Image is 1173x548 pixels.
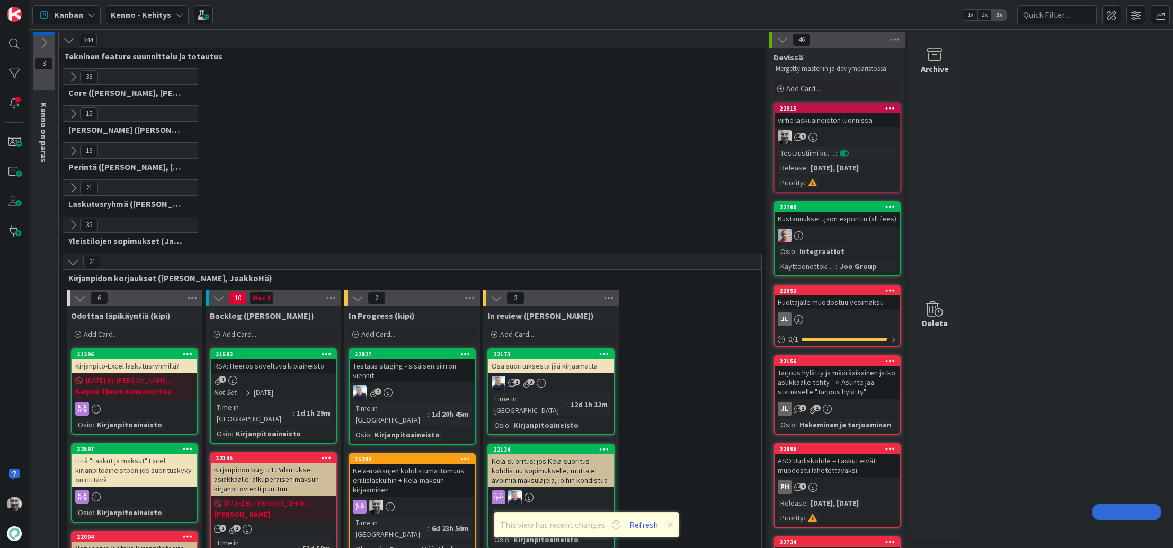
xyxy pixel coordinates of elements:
a: 22173Osa suorituksesta jää kirjaamattaJJTime in [GEOGRAPHIC_DATA]:12d 1h 12mOsio:Kirjanpitoaineisto [487,348,615,435]
a: 22597Liitä "Laskut ja maksut" Excel kirjanpitoaineistoon jos suorituskyky on riittäväOsio:Kirjanp... [71,443,198,523]
span: 15 [80,107,98,120]
span: 3 [35,57,53,70]
div: 22597 [77,445,197,453]
div: Kirjanpitoaineisto [511,419,581,431]
div: Osio [75,419,93,430]
div: 22145 [216,454,336,462]
span: Yleistilojen sopimukset (Jaakko, VilleP, TommiL, Simo) [68,236,184,246]
div: 22915 [779,105,900,112]
div: Osa suorituksesta jää kirjaamatta [488,359,614,373]
div: Time in [GEOGRAPHIC_DATA] [353,517,428,540]
div: Kustannukset .json exportiin (all fees) [775,212,900,226]
span: : [232,428,233,439]
div: PH [778,480,792,494]
div: Kirjanpidon bugit: 1.Palautukset asiakkaalle: alkuperäisen maksun kirjanpitovienti puuttuu [211,463,336,496]
div: 12d 1h 12m [568,399,610,410]
span: : [428,523,429,534]
a: 22896ASO Uudiskohde – Laskut eivät muodostu lähetettäväksiPHRelease:[DATE], [DATE]Priority: [774,443,901,528]
span: : [93,507,94,518]
div: 22156Tarjous hylätty ja määräaikainen jatko asukkaalle tehty --> Asunto jää statukselle "Tarjous ... [775,356,900,399]
span: Add Card... [500,329,534,339]
span: : [806,162,808,174]
button: Refresh [626,518,662,532]
div: Priority [778,512,804,524]
div: 22734 [775,537,900,547]
span: 1 [799,133,806,140]
div: 22173Osa suorituksesta jää kirjaamatta [488,349,614,373]
div: Release [778,162,806,174]
span: 1 [799,483,806,490]
img: JH [7,497,22,511]
span: : [370,429,372,441]
span: Add Card... [84,329,118,339]
div: PH [775,480,900,494]
div: Testaus staging - sisäisen siirron viennit [350,359,475,382]
div: [DATE], [DATE] [808,497,861,509]
span: 2 [368,292,386,304]
i: Not Set [214,388,237,397]
img: JJ [508,490,522,504]
div: JL [778,312,792,326]
img: JH [778,130,792,144]
span: Perintä (Jaakko, PetriH, MikkoV, Pasi) [68,161,184,172]
span: 3 [528,379,535,385]
span: Kenno on paras [39,103,49,163]
div: 22134Kela-suoritus: jos Kela-suoritus kohdistuu sopimukselle, mutta ei avoimia maksulajeja, joihi... [488,445,614,487]
div: 21583RSA: Heeros soveltuva kipiaineisto [211,349,336,373]
div: Time in [GEOGRAPHIC_DATA] [353,402,428,426]
span: : [806,497,808,509]
span: Add Card... [223,329,256,339]
div: 1d 20h 45m [429,408,472,420]
div: Kirjanpitoaineisto [372,429,442,441]
div: Time in [GEOGRAPHIC_DATA] [492,507,563,531]
span: : [509,419,511,431]
a: 22692Huoltajalle muodostuu vesimaksuJL0/1 [774,285,901,347]
div: 15284Kela-maksujen kohdistumattomuus erillislaskuihin + Kela-maksun kirjaaminen [350,454,475,497]
span: 1 [234,525,241,532]
span: Halti (Sebastian, VilleH, Riikka, Antti, MikkoV, PetriH, PetriM) [68,124,184,135]
div: 22004 [72,532,197,542]
div: 22004 [77,533,197,541]
img: JJ [492,376,505,390]
div: 22827 [350,349,475,359]
span: 2 [375,388,381,395]
div: Hakeminen ja tarjoaminen [797,419,894,430]
div: 22896 [779,445,900,453]
div: Osio [75,507,93,518]
div: Max 6 [252,295,271,301]
div: virhe laskuaineiston luonnissa [775,113,900,127]
div: 22827 [354,351,475,358]
span: This view has recent changes. [500,518,620,531]
span: : [292,407,294,419]
span: : [566,399,568,410]
div: 22760 [775,202,900,212]
div: 1d 1h 29m [294,407,333,419]
span: 1 [799,405,806,411]
div: 21296 [72,349,197,359]
span: : [509,534,511,545]
div: 22597 [72,444,197,454]
span: 0 / 1 [788,334,798,345]
span: : [836,147,837,159]
div: 22915virhe laskuaineiston luonnissa [775,104,900,127]
div: Osio [778,419,795,430]
span: Tekninen feature suunnittelu ja toteutus [64,51,752,61]
b: Kenno - Kehitys [111,10,171,20]
div: 22692Huoltajalle muodostuu vesimaksu [775,286,900,309]
div: 21296 [77,351,197,358]
span: 33 [80,70,98,83]
div: Time in [GEOGRAPHIC_DATA] [214,401,292,425]
a: 21583RSA: Heeros soveltuva kipiaineistoNot Set[DATE]Time in [GEOGRAPHIC_DATA]:1d 1h 29mOsio:Kirja... [210,348,337,444]
div: Osio [492,534,509,545]
div: 22134 [493,446,614,453]
a: 22156Tarjous hylätty ja määräaikainen jatko asukkaalle tehty --> Asunto jää statukselle "Tarjous ... [774,355,901,435]
img: HJ [778,229,792,242]
div: 22760Kustannukset .json exportiin (all fees) [775,202,900,226]
span: Devissä [774,52,803,62]
div: 22827Testaus staging - sisäisen siirron viennit [350,349,475,382]
div: JH [350,500,475,514]
img: avatar [7,526,22,541]
input: Quick Filter... [1017,5,1097,24]
div: 22173 [488,349,614,359]
div: ASO Uudiskohde – Laskut eivät muodostu lähetettäväksi [775,454,900,477]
